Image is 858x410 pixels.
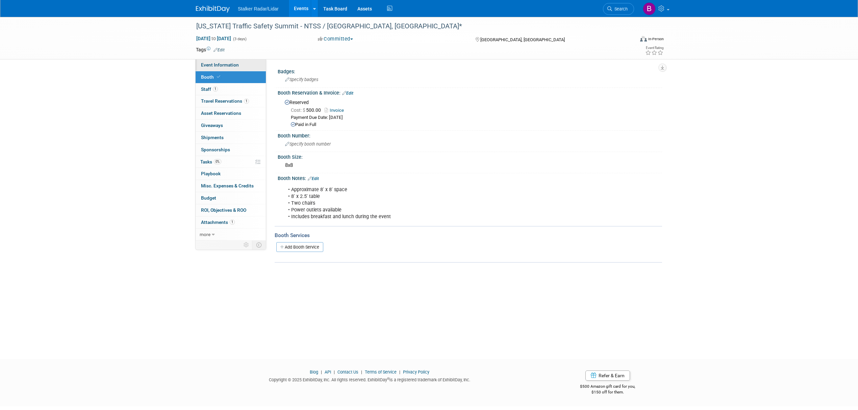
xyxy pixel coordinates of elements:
a: Shipments [196,132,266,144]
a: Edit [308,176,319,181]
a: Edit [342,91,353,96]
span: 500.00 [291,107,324,113]
div: [US_STATE] Traffic Safety Summit - NTSS / [GEOGRAPHIC_DATA], [GEOGRAPHIC_DATA]* [194,20,624,32]
sup: ® [387,377,389,381]
span: 1 [244,99,249,104]
span: Booth [201,74,222,80]
span: Playbook [201,171,221,176]
a: Asset Reservations [196,107,266,119]
a: API [325,369,331,375]
a: Blog [310,369,318,375]
span: Asset Reservations [201,110,241,116]
a: Add Booth Service [276,242,323,252]
a: Attachments1 [196,216,266,228]
i: Booth reservation complete [217,75,220,79]
a: Terms of Service [365,369,397,375]
span: (3 days) [232,37,247,41]
div: Booth Number: [278,131,662,139]
a: Event Information [196,59,266,71]
div: In-Person [648,36,664,42]
div: Payment Due Date: [DATE] [291,114,657,121]
div: $500 Amazon gift card for you, [553,379,662,395]
span: Shipments [201,135,224,140]
a: more [196,229,266,240]
div: Booth Services [275,232,662,239]
img: Brooke Journet [643,2,656,15]
a: Search [603,3,634,15]
a: Booth [196,71,266,83]
span: 1 [230,220,235,225]
span: to [210,36,217,41]
span: Sponsorships [201,147,230,152]
button: Committed [316,35,356,43]
span: | [359,369,364,375]
a: Refer & Earn [585,370,630,381]
span: Stalker Radar/Lidar [238,6,279,11]
div: Paid in Full [291,122,657,128]
div: Copyright © 2025 ExhibitDay, Inc. All rights reserved. ExhibitDay is a registered trademark of Ex... [196,375,543,383]
a: Contact Us [337,369,358,375]
div: Booth Size: [278,152,662,160]
a: Travel Reservations1 [196,95,266,107]
span: Misc. Expenses & Credits [201,183,254,188]
div: Event Rating [645,46,663,50]
span: more [200,232,210,237]
span: 1 [213,86,218,92]
a: Sponsorships [196,144,266,156]
td: Personalize Event Tab Strip [241,240,252,249]
a: Invoice [325,108,347,113]
div: • Approximate 8' x 8' space • 8' x 2.5' table • Two chairs • Power outlets available • Includes b... [283,183,588,224]
a: Playbook [196,168,266,180]
span: Specify booth number [285,142,331,147]
a: Staff1 [196,83,266,95]
a: Tasks0% [196,156,266,168]
a: Privacy Policy [403,369,429,375]
span: ROI, Objectives & ROO [201,207,246,213]
div: Event Format [594,35,664,45]
div: Badges: [278,67,662,75]
a: ROI, Objectives & ROO [196,204,266,216]
a: Edit [213,48,225,52]
span: Giveaways [201,123,223,128]
div: Booth Notes: [278,173,662,182]
span: | [332,369,336,375]
img: ExhibitDay [196,6,230,12]
span: Staff [201,86,218,92]
a: Budget [196,192,266,204]
div: $150 off for them. [553,389,662,395]
div: Booth Reservation & Invoice: [278,88,662,97]
span: Attachments [201,220,235,225]
span: [GEOGRAPHIC_DATA], [GEOGRAPHIC_DATA] [480,37,565,42]
td: Toggle Event Tabs [252,240,266,249]
span: Search [612,6,628,11]
span: Travel Reservations [201,98,249,104]
a: Giveaways [196,120,266,131]
span: [DATE] [DATE] [196,35,231,42]
span: Budget [201,195,216,201]
span: Specify badges [285,77,318,82]
span: Event Information [201,62,239,68]
span: Tasks [200,159,221,164]
img: Format-Inperson.png [640,36,647,42]
a: Misc. Expenses & Credits [196,180,266,192]
span: | [398,369,402,375]
span: 0% [214,159,221,164]
span: Cost: $ [291,107,306,113]
div: Reserved [283,97,657,128]
span: | [319,369,324,375]
td: Tags [196,46,225,53]
div: 8x8 [283,160,657,171]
